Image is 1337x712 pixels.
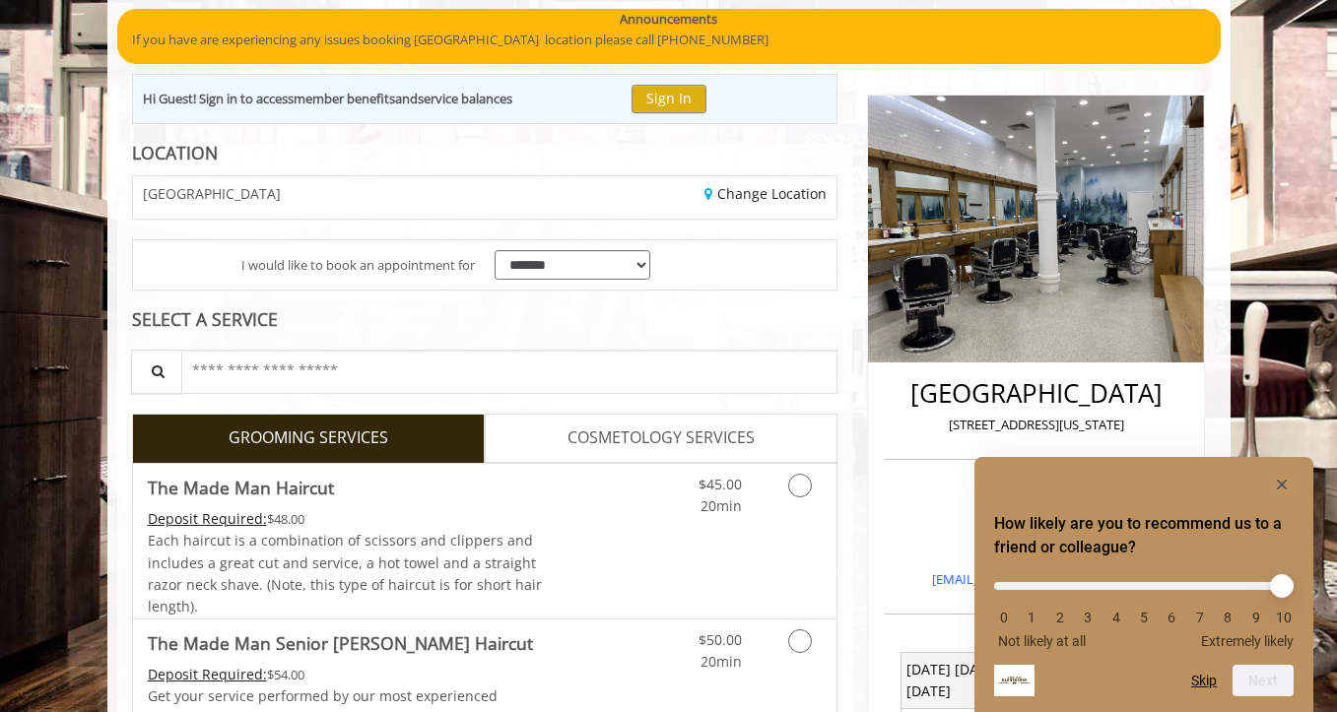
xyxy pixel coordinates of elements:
[132,30,1206,50] p: If you have are experiencing any issues booking [GEOGRAPHIC_DATA] location please call [PHONE_NUM...
[148,664,544,685] div: $54.00
[418,90,512,107] b: service balances
[132,310,838,329] div: SELECT A SERVICE
[901,653,1036,709] td: [DATE] [DATE] [DATE]
[1191,673,1217,688] button: Skip
[701,496,742,515] span: 20min
[148,474,334,501] b: The Made Man Haircut
[148,629,533,657] b: The Made Man Senior [PERSON_NAME] Haircut
[241,255,475,276] span: I would like to book an appointment for
[699,475,742,493] span: $45.00
[132,141,218,164] b: LOCATION
[143,186,281,201] span: [GEOGRAPHIC_DATA]
[704,184,827,203] a: Change Location
[998,633,1086,649] span: Not likely at all
[1106,610,1126,625] li: 4
[1274,610,1294,625] li: 10
[699,630,742,649] span: $50.00
[994,610,1014,625] li: 0
[1190,610,1210,625] li: 7
[148,509,267,528] span: This service needs some Advance to be paid before we block your appointment
[568,425,755,451] span: COSMETOLOGY SERVICES
[1162,610,1181,625] li: 6
[994,512,1294,559] h2: How likely are you to recommend us to a friend or colleague? Select an option from 0 to 10, with ...
[620,9,717,30] b: Announcements
[1078,610,1098,625] li: 3
[1270,473,1294,496] button: Hide survey
[1218,610,1237,625] li: 8
[294,90,395,107] b: member benefits
[885,631,1187,645] h3: Opening Hours
[890,379,1182,408] h2: [GEOGRAPHIC_DATA]
[932,570,1140,588] a: [EMAIL_ADDRESS][DOMAIN_NAME]
[632,85,706,113] button: Sign In
[890,415,1182,435] p: [STREET_ADDRESS][US_STATE]
[1134,610,1154,625] li: 5
[1246,610,1266,625] li: 9
[994,473,1294,696] div: How likely are you to recommend us to a friend or colleague? Select an option from 0 to 10, with ...
[131,350,182,394] button: Service Search
[148,508,544,530] div: $48.00
[148,531,542,615] span: Each haircut is a combination of scissors and clippers and includes a great cut and service, a ho...
[1201,633,1294,649] span: Extremely likely
[890,486,1182,500] h3: Phone
[143,89,512,109] div: Hi Guest! Sign in to access and
[1022,610,1041,625] li: 1
[1233,665,1294,696] button: Next question
[229,425,388,451] span: GROOMING SERVICES
[701,652,742,671] span: 20min
[890,542,1182,555] h3: Email
[994,567,1294,649] div: How likely are you to recommend us to a friend or colleague? Select an option from 0 to 10, with ...
[148,665,267,683] span: This service needs some Advance to be paid before we block your appointment
[1050,610,1070,625] li: 2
